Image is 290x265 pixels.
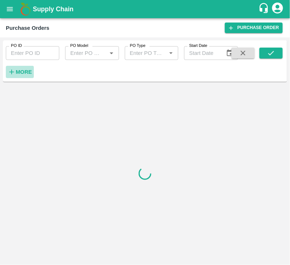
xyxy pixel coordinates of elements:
[16,69,32,75] strong: More
[189,43,207,49] label: Start Date
[225,23,283,33] a: Purchase Order
[18,2,33,16] img: logo
[67,48,104,58] input: Enter PO Model
[70,43,88,49] label: PO Model
[166,48,176,58] button: Open
[6,23,49,33] div: Purchase Orders
[11,43,22,49] label: PO ID
[127,48,164,58] input: Enter PO Type
[271,1,284,17] div: account of current user
[107,48,116,58] button: Open
[184,46,220,60] input: Start Date
[33,4,258,14] a: Supply Chain
[1,1,18,17] button: open drawer
[6,46,59,60] input: Enter PO ID
[223,46,237,60] button: Choose date
[258,3,271,16] div: customer-support
[130,43,146,49] label: PO Type
[6,66,34,78] button: More
[33,5,74,13] b: Supply Chain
